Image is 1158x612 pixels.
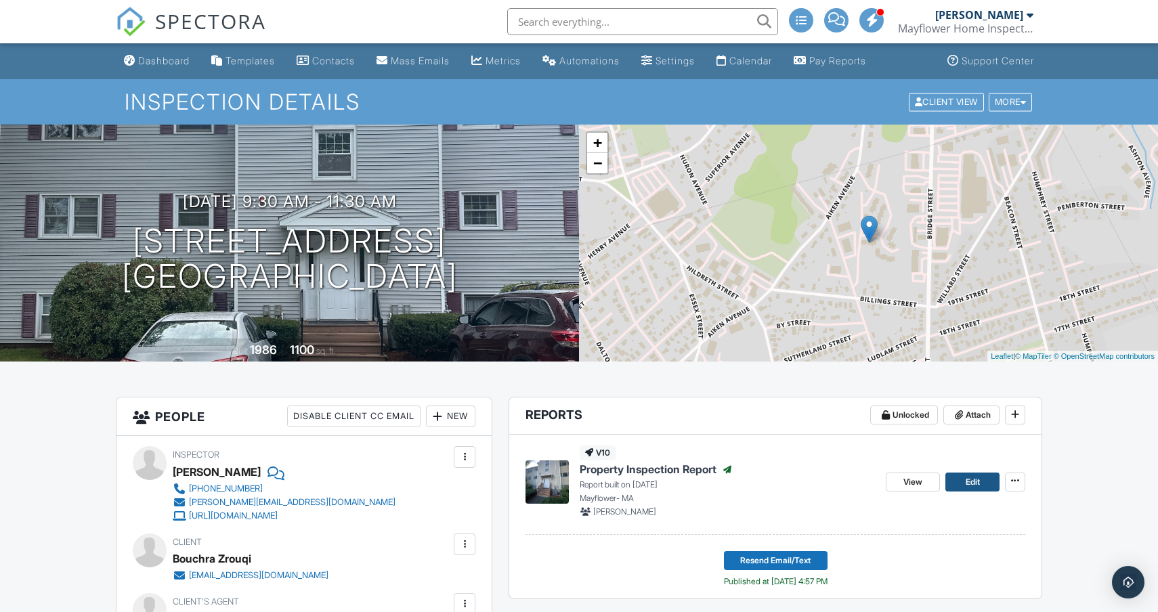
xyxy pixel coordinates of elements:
a: Settings [636,49,700,74]
a: [URL][DOMAIN_NAME] [173,509,395,523]
div: 1986 [250,343,277,357]
div: Contacts [312,55,355,66]
a: © MapTiler [1015,352,1052,360]
div: Mayflower Home Inspection [898,22,1033,35]
a: Dashboard [119,49,195,74]
div: Pay Reports [809,55,866,66]
a: Client View [907,96,987,106]
input: Search everything... [507,8,778,35]
a: Automations (Advanced) [537,49,625,74]
a: SPECTORA [116,18,266,47]
div: Support Center [962,55,1034,66]
h1: Inspection Details [125,90,1033,114]
div: | [987,351,1158,362]
a: Templates [206,49,280,74]
div: Disable Client CC Email [287,406,421,427]
span: Client [173,537,202,547]
span: Client's Agent [173,596,239,607]
div: Calendar [729,55,772,66]
div: Automations [559,55,620,66]
a: Metrics [466,49,526,74]
div: [PERSON_NAME] [935,8,1023,22]
div: [PHONE_NUMBER] [189,483,263,494]
a: [EMAIL_ADDRESS][DOMAIN_NAME] [173,569,328,582]
span: SPECTORA [155,7,266,35]
div: Templates [226,55,275,66]
span: Built [233,346,248,356]
img: The Best Home Inspection Software - Spectora [116,7,146,37]
h3: People [116,397,492,436]
a: Pay Reports [788,49,872,74]
span: Inspector [173,450,219,460]
div: Client View [909,93,984,111]
a: Leaflet [991,352,1013,360]
a: Mass Emails [371,49,455,74]
div: New [426,406,475,427]
div: 1100 [290,343,314,357]
a: Calendar [711,49,777,74]
span: sq. ft. [316,346,335,356]
div: Bouchra Zrouqi [173,548,251,569]
a: [PERSON_NAME][EMAIL_ADDRESS][DOMAIN_NAME] [173,496,395,509]
div: More [989,93,1033,111]
a: Zoom out [587,153,607,173]
a: © OpenStreetMap contributors [1054,352,1155,360]
div: Settings [656,55,695,66]
div: Metrics [486,55,521,66]
h1: [STREET_ADDRESS] [GEOGRAPHIC_DATA] [122,223,458,295]
h3: [DATE] 9:30 am - 11:30 am [183,192,397,211]
div: [EMAIL_ADDRESS][DOMAIN_NAME] [189,570,328,581]
div: [PERSON_NAME] [173,462,261,482]
div: Mass Emails [391,55,450,66]
a: Contacts [291,49,360,74]
div: [PERSON_NAME][EMAIL_ADDRESS][DOMAIN_NAME] [189,497,395,508]
a: [PHONE_NUMBER] [173,482,395,496]
div: Dashboard [138,55,190,66]
a: Support Center [942,49,1039,74]
a: Zoom in [587,133,607,153]
div: Open Intercom Messenger [1112,566,1144,598]
div: [URL][DOMAIN_NAME] [189,510,278,521]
